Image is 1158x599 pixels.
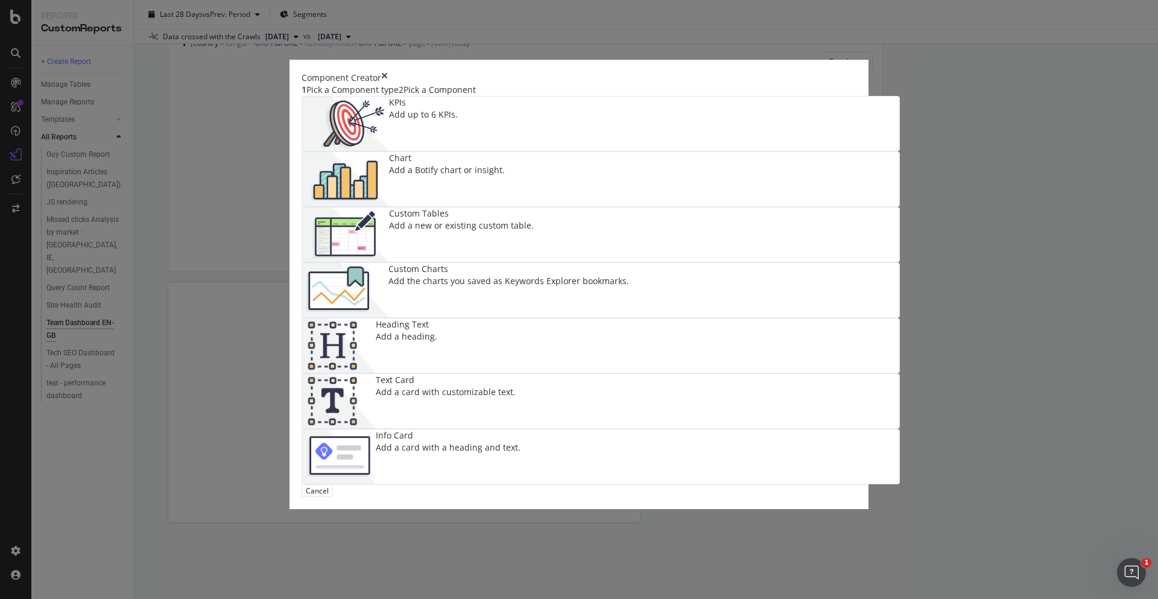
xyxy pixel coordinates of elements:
img: CtJ9-kHf.png [302,319,376,373]
button: Cancel [302,484,333,497]
img: Chdk0Fza.png [302,263,388,317]
div: Custom Tables [389,208,534,220]
div: Add a heading. [376,331,437,343]
div: Add a card with a heading and text. [376,442,520,454]
img: BHjNRGjj.png [302,152,389,206]
div: Pick a Component type [306,84,399,96]
div: KPIs [389,97,458,109]
div: modal [289,60,868,509]
div: 2 [399,84,403,96]
img: 9fcGIRyhgxRLRpur6FCk681sBQ4rDmX99LnU5EkywwAAAAAElFTkSuQmCC [302,429,376,484]
iframe: Intercom live chat [1117,558,1146,587]
div: Text Card [376,374,516,386]
div: Custom Charts [388,263,629,275]
div: Add up to 6 KPIs. [389,109,458,121]
div: Add a new or existing custom table. [389,220,534,232]
div: Add a card with customizable text. [376,386,516,398]
div: times [381,72,388,84]
div: Add a Botify chart or insight. [389,164,505,176]
div: 1 [302,84,306,96]
div: Component Creator [302,72,381,84]
span: 1 [1142,558,1151,568]
div: Chart [389,152,505,164]
img: CzM_nd8v.png [302,208,389,262]
img: __UUOcd1.png [302,97,389,151]
div: Add the charts you saved as Keywords Explorer bookmarks. [388,275,629,287]
div: Info Card [376,429,520,442]
div: Heading Text [376,319,437,331]
img: CIPqJSrR.png [302,374,376,428]
div: Cancel [306,486,329,496]
div: Pick a Component [403,84,476,96]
